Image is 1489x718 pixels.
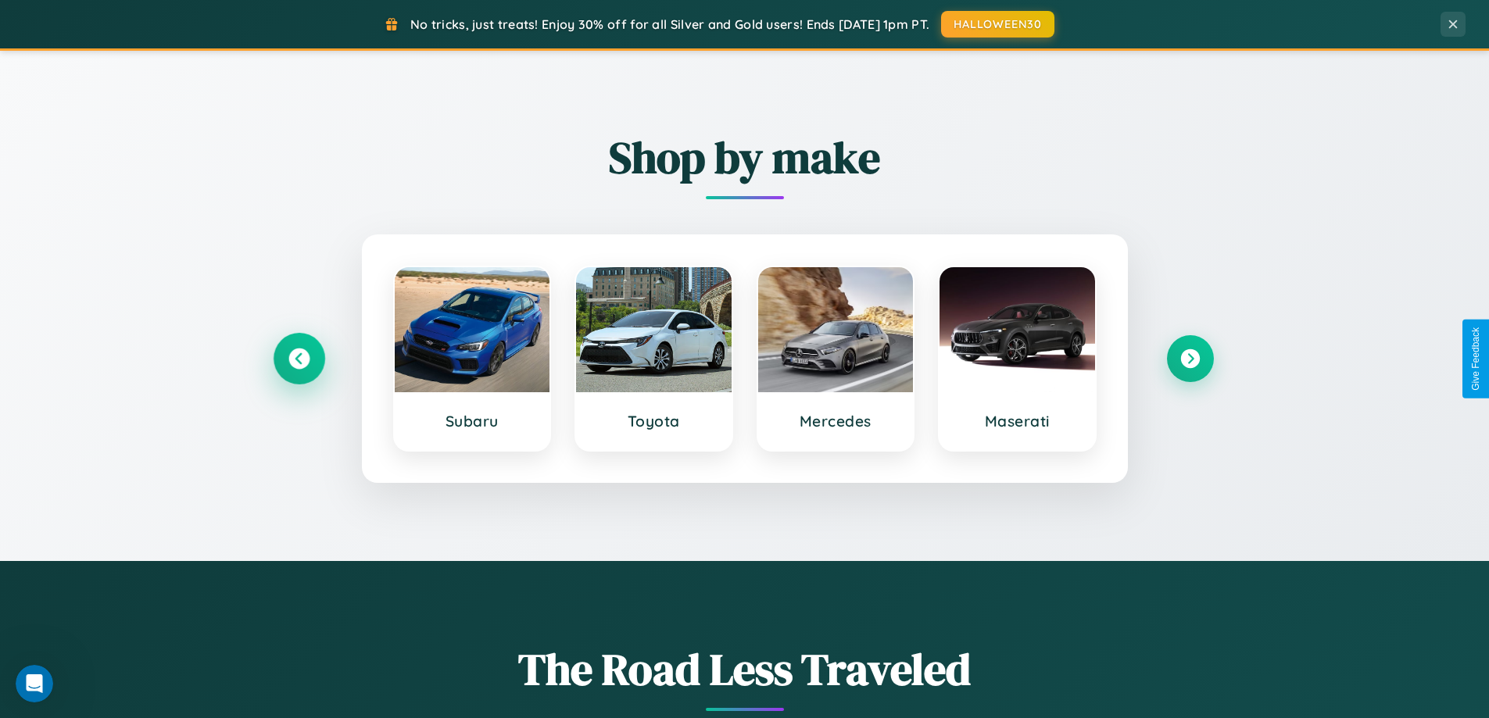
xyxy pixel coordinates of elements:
[410,16,929,32] span: No tricks, just treats! Enjoy 30% off for all Silver and Gold users! Ends [DATE] 1pm PT.
[16,665,53,702] iframe: Intercom live chat
[774,412,898,430] h3: Mercedes
[276,639,1214,699] h1: The Road Less Traveled
[276,127,1214,188] h2: Shop by make
[410,412,535,430] h3: Subaru
[1470,327,1481,391] div: Give Feedback
[955,412,1079,430] h3: Maserati
[941,11,1054,38] button: HALLOWEEN30
[592,412,716,430] h3: Toyota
